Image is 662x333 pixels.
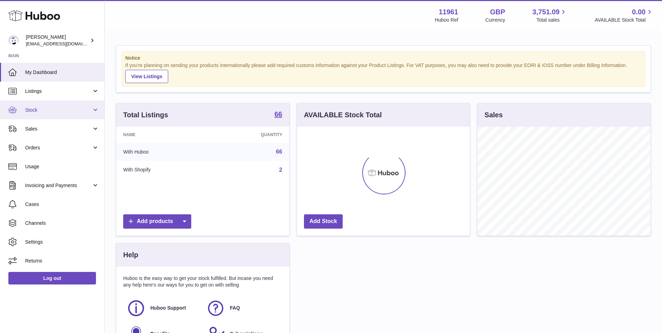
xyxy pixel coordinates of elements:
a: Add Stock [304,214,343,229]
span: Invoicing and Payments [25,182,92,189]
a: 66 [276,149,282,155]
span: FAQ [230,305,240,311]
div: Currency [485,17,505,23]
h3: Help [123,250,138,260]
span: AVAILABLE Stock Total [595,17,654,23]
h3: Total Listings [123,110,168,120]
span: My Dashboard [25,69,99,76]
a: View Listings [125,70,168,83]
span: Returns [25,258,99,264]
a: Huboo Support [127,299,199,318]
div: Huboo Ref [435,17,458,23]
span: Channels [25,220,99,227]
th: Name [116,127,209,143]
td: With Huboo [116,143,209,161]
a: Add products [123,214,191,229]
strong: GBP [490,7,505,17]
span: Orders [25,145,92,151]
span: Total sales [536,17,567,23]
p: Huboo is the easy way to get your stock fulfilled. But incase you need any help here's our ways f... [123,275,282,288]
strong: 11961 [439,7,458,17]
a: Log out [8,272,96,284]
span: Cases [25,201,99,208]
td: With Shopify [116,161,209,179]
th: Quantity [209,127,289,143]
span: Sales [25,126,92,132]
span: Usage [25,163,99,170]
h3: Sales [484,110,503,120]
div: If you're planning on sending your products internationally please add required customs informati... [125,62,641,83]
a: 2 [279,167,282,173]
span: 3,751.09 [533,7,560,17]
h3: AVAILABLE Stock Total [304,110,382,120]
span: Listings [25,88,92,95]
span: Stock [25,107,92,113]
a: 3,751.09 Total sales [533,7,568,23]
a: 66 [274,111,282,119]
span: Settings [25,239,99,245]
span: Huboo Support [150,305,186,311]
a: 0.00 AVAILABLE Stock Total [595,7,654,23]
a: FAQ [206,299,279,318]
strong: Notice [125,55,641,61]
span: [EMAIL_ADDRESS][DOMAIN_NAME] [26,41,103,46]
span: 0.00 [632,7,646,17]
img: internalAdmin-11961@internal.huboo.com [8,35,19,46]
div: [PERSON_NAME] [26,34,89,47]
strong: 66 [274,111,282,118]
